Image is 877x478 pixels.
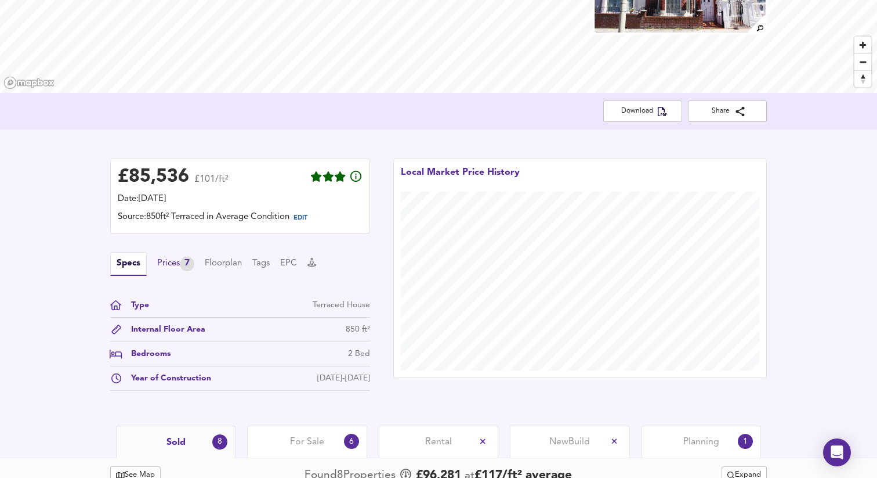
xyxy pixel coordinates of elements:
div: Internal Floor Area [122,324,205,336]
button: EPC [280,257,297,270]
button: Floorplan [205,257,242,270]
div: Type [122,299,149,311]
button: Tags [252,257,270,270]
span: For Sale [290,436,324,448]
span: New Build [549,436,590,448]
button: Specs [110,252,147,276]
span: Share [697,105,758,117]
button: Share [688,100,767,122]
div: Local Market Price History [401,166,520,192]
span: EDIT [293,215,307,221]
div: £ 85,536 [118,168,189,186]
div: 1 [736,432,755,451]
div: Open Intercom Messenger [823,439,851,466]
span: £101/ft² [194,175,229,192]
span: Download [613,105,673,117]
a: Mapbox homepage [3,76,55,89]
div: 7 [180,257,194,271]
div: [DATE]-[DATE] [317,372,370,384]
img: search [746,14,767,34]
span: Reset bearing to north [854,71,871,87]
span: Rental [425,436,452,448]
span: Planning [683,436,719,448]
div: Terraced House [313,299,370,311]
button: Zoom in [854,37,871,53]
div: 6 [342,432,361,451]
div: 850 ft² [346,324,370,336]
div: Year of Construction [122,372,211,384]
span: Zoom out [854,54,871,70]
button: Reset bearing to north [854,70,871,87]
div: Date: [DATE] [118,193,363,206]
div: Source: 850ft² Terraced in Average Condition [118,211,363,226]
div: 8 [212,434,227,450]
div: 2 Bed [348,348,370,360]
button: Prices7 [157,257,194,271]
div: Bedrooms [122,348,171,360]
button: Zoom out [854,53,871,70]
button: Download [603,100,682,122]
span: Sold [166,436,186,449]
div: Prices [157,257,194,271]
